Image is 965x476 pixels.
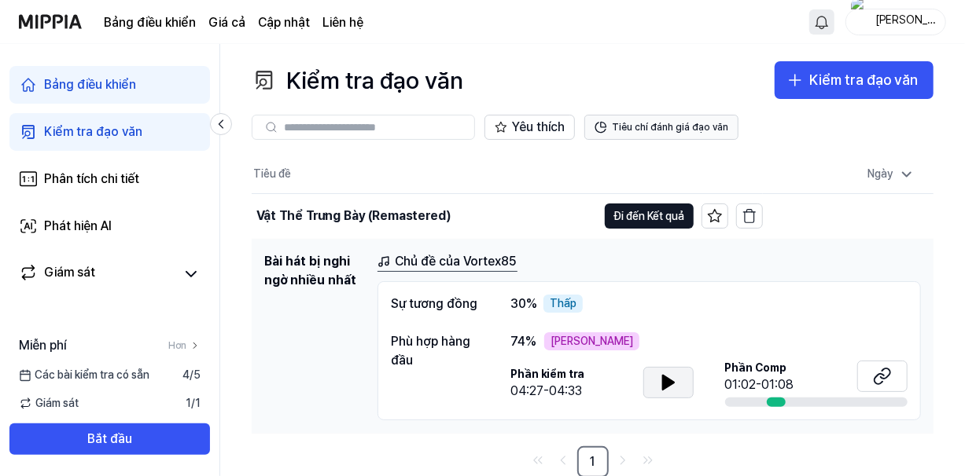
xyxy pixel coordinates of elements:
font: Hơn [168,340,186,351]
font: [PERSON_NAME] [875,13,936,42]
font: Yêu thích [512,119,565,134]
font: Kiểm tra đạo văn [286,66,463,94]
a: Cập nhật [258,13,310,32]
font: 5 [193,368,201,381]
font: 74 [510,334,525,349]
a: Liên hệ [322,13,363,32]
font: Giám sát [44,265,95,280]
font: Ngày [867,167,893,180]
font: Cập nhật [258,15,310,30]
font: [DATE] 8:50 tối [833,209,921,224]
a: Chủ đề của Vortex85 [378,252,517,272]
font: / [191,397,195,409]
button: Bắt đầu [9,423,210,455]
font: % [526,296,537,311]
font: Tiêu đề [253,167,291,180]
font: Kiểm tra đạo văn [44,124,142,139]
font: Miễn phí [19,338,66,353]
font: Liên hệ [322,15,363,30]
font: Phần Comp [725,361,787,374]
font: Thấp [550,297,576,309]
font: Bảng điều khiển [44,77,136,92]
font: Phù hợp hàng đầu [391,334,470,368]
font: Bảng điều khiển [104,15,196,30]
font: Phân tích chi tiết [44,171,139,186]
font: 1 [591,454,595,469]
a: Phân tích chi tiết [9,160,210,198]
font: Chủ đề của Vortex85 [395,254,516,269]
font: Tiêu chí đánh giá đạo văn [612,122,728,133]
font: Bắt đầu [87,431,132,446]
button: Tiêu chí đánh giá đạo văn [584,115,738,140]
button: Yêu thích [484,115,575,140]
a: Kiểm tra đạo văn [9,113,210,151]
font: Giá cả [208,15,245,30]
font: Vật Thể Trưng Bày (Remastered) [256,208,451,223]
a: Quay lại trang trước [552,449,574,471]
button: hồ sơ[PERSON_NAME] [845,9,946,35]
font: 30 [510,296,526,311]
a: Bảng điều khiển [9,66,210,104]
font: Phát hiện AI [44,218,112,233]
font: 04:27-04:33 [510,383,582,398]
a: Đi đến trang đầu tiên [527,449,549,471]
font: 01:02-01:08 [725,377,794,392]
font: Phần kiểm tra [510,368,584,380]
a: Phát hiện AI [9,207,210,245]
a: Hơn [168,339,201,353]
a: Giám sát [19,263,175,285]
font: Sự tương đồng [391,296,477,311]
img: 알림 [812,13,831,31]
font: % [525,334,536,349]
a: Bảng điều khiển [104,13,196,32]
font: Kiểm tra đạo văn [809,71,918,88]
font: 1 [195,397,201,409]
font: Bài hát bị nghi ngờ nhiều nhất [264,254,356,287]
a: Đi đến trang tiếp theo [612,449,634,471]
font: Đi đến Kết quả [614,210,684,222]
a: Đi đến trang cuối cùng [637,449,659,471]
button: Đi đến Kết quả [605,203,694,229]
a: Giá cả [208,13,245,32]
font: Các bài kiểm tra có sẵn [35,368,149,381]
font: 4 [182,368,190,381]
button: Kiểm tra đạo văn [775,61,934,99]
font: / [190,368,193,381]
font: [PERSON_NAME] [551,335,633,347]
font: Giám sát [35,397,79,409]
font: 1 [186,397,191,409]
